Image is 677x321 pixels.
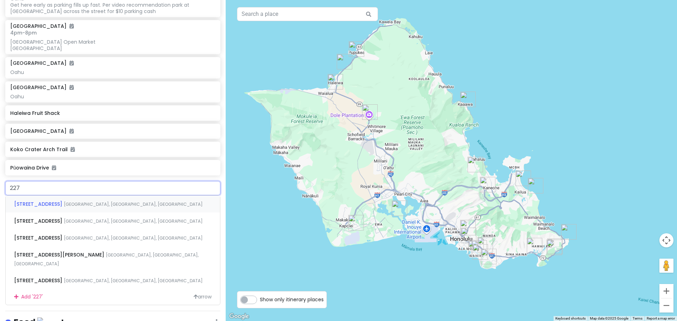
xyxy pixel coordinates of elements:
span: [GEOGRAPHIC_DATA], [GEOGRAPHIC_DATA], [GEOGRAPHIC_DATA] [64,201,203,207]
i: Added to itinerary [69,61,74,66]
h6: [GEOGRAPHIC_DATA] [10,23,74,29]
div: Add ' 227 ' [6,289,220,305]
h6: Haleiwa Fruit Shack [10,110,215,116]
button: Zoom out [659,298,673,313]
h6: Koko Crater Arch Trail [10,146,215,153]
div: Leonard's Bakery [477,237,493,253]
i: Added to itinerary [69,85,74,90]
input: + Add place or address [5,181,220,195]
div: Oahu [10,93,215,100]
div: Koko Crater Arch Trail [547,240,562,255]
span: Map data ©2025 Google [590,316,628,320]
h6: Pūowaina Drive [10,165,215,171]
span: arrow [194,293,212,301]
span: [STREET_ADDRESS] [14,217,64,224]
span: [STREET_ADDRESS] [14,234,64,241]
div: Musubi Cafe IYASUME Waikiki Beach Walk [468,240,484,256]
div: Kailua Beach [516,171,531,186]
i: Added to itinerary [71,147,75,152]
div: Hilton Garden Inn Waikiki Beach [471,240,487,256]
h6: [GEOGRAPHIC_DATA] [10,60,74,66]
span: Show only itinerary places [260,296,324,303]
span: [STREET_ADDRESS][PERSON_NAME] [14,251,106,258]
div: Maunalua Bay Beach Park [527,238,542,253]
button: Map camera controls [659,233,673,247]
div: Oahu [10,69,215,75]
span: [GEOGRAPHIC_DATA], [GEOGRAPHIC_DATA], [GEOGRAPHIC_DATA] [14,252,199,267]
div: Halona Blowhole Lookout [547,239,563,254]
div: Lanikai Beach [528,178,543,193]
span: 4pm - 8pm [10,29,37,36]
div: Byodo-In Temple [468,157,483,172]
button: Drag Pegman onto the map to open Street View [659,259,673,273]
div: Waimea Bay Beach [349,41,364,57]
button: Zoom in [659,284,673,298]
div: Makapu‘u Point Lighthouse Trail [561,224,577,240]
i: Added to itinerary [69,24,74,29]
img: Google [227,312,251,321]
div: Mauka Warriors Luau [348,215,364,230]
span: [GEOGRAPHIC_DATA], [GEOGRAPHIC_DATA], [GEOGRAPHIC_DATA] [64,218,203,224]
button: Keyboard shortcuts [555,316,586,321]
input: Search a place [237,7,378,21]
div: Hawaiian Aroma Caffe at Waikiki Walls [472,244,488,260]
div: Hoʻomaluhia Botanical Garden [480,177,495,192]
span: [STREET_ADDRESS] [14,277,64,284]
a: Terms (opens in new tab) [633,316,642,320]
span: [GEOGRAPHIC_DATA], [GEOGRAPHIC_DATA], [GEOGRAPHIC_DATA] [64,235,203,241]
div: Pūowaina Drive [460,220,476,235]
div: Pearl Harbor [392,200,407,216]
div: Diamond Head Crater Trailhead [481,249,496,264]
h6: [GEOGRAPHIC_DATA] [10,128,215,134]
div: Laniakea Beach [337,54,352,69]
div: Dole Plantation [362,104,378,120]
span: [GEOGRAPHIC_DATA], [GEOGRAPHIC_DATA], [GEOGRAPHIC_DATA] [64,278,203,284]
i: Added to itinerary [69,129,74,134]
div: Fancy Fresh Food Shop [461,228,476,243]
div: Haleiwa Fruit Shack [328,74,343,89]
i: Added to itinerary [52,165,56,170]
h6: [GEOGRAPHIC_DATA] [10,84,74,91]
a: Report a map error [647,316,675,320]
div: Kaaawa Beach [460,92,476,107]
div: [GEOGRAPHIC_DATA] Open Market [GEOGRAPHIC_DATA] [10,39,215,51]
span: [STREET_ADDRESS] [14,200,64,208]
a: Open this area in Google Maps (opens a new window) [227,312,251,321]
